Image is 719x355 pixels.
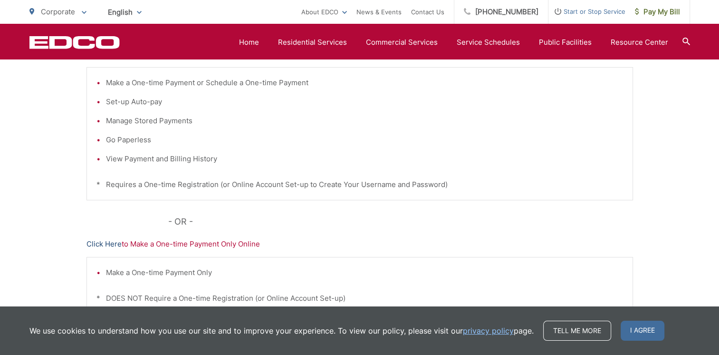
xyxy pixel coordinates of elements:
[356,6,402,18] a: News & Events
[539,37,592,48] a: Public Facilities
[278,37,347,48] a: Residential Services
[543,321,611,341] a: Tell me more
[106,96,623,108] li: Set-up Auto-pay
[463,325,514,336] a: privacy policy
[96,179,623,190] p: * Requires a One-time Registration (or Online Account Set-up to Create Your Username and Password)
[106,115,623,127] li: Manage Stored Payments
[168,215,633,229] p: - OR -
[101,4,149,20] span: English
[29,36,120,49] a: EDCD logo. Return to the homepage.
[41,7,75,16] span: Corporate
[86,238,122,250] a: Click Here
[106,134,623,146] li: Go Paperless
[366,37,438,48] a: Commercial Services
[239,37,259,48] a: Home
[106,77,623,89] li: Make a One-time Payment or Schedule a One-time Payment
[301,6,347,18] a: About EDCO
[106,267,623,278] li: Make a One-time Payment Only
[411,6,444,18] a: Contact Us
[96,293,623,304] p: * DOES NOT Require a One-time Registration (or Online Account Set-up)
[29,325,534,336] p: We use cookies to understand how you use our site and to improve your experience. To view our pol...
[621,321,664,341] span: I agree
[86,238,633,250] p: to Make a One-time Payment Only Online
[457,37,520,48] a: Service Schedules
[106,153,623,165] li: View Payment and Billing History
[635,6,680,18] span: Pay My Bill
[611,37,668,48] a: Resource Center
